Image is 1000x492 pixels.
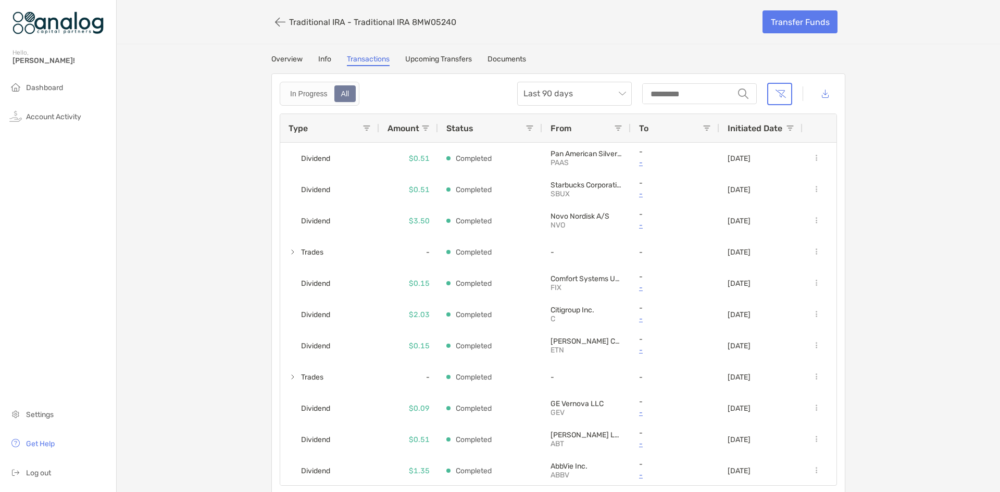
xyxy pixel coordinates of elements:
[301,431,330,448] span: Dividend
[26,112,81,121] span: Account Activity
[335,86,355,101] div: All
[9,466,22,478] img: logout icon
[551,439,622,448] p: ABT
[456,183,492,196] p: Completed
[12,56,110,65] span: [PERSON_NAME]!
[409,402,430,415] p: $0.09
[301,212,330,230] span: Dividend
[280,82,359,106] div: segmented control
[456,433,492,446] p: Completed
[301,150,330,167] span: Dividend
[456,402,492,415] p: Completed
[26,439,55,448] span: Get Help
[347,55,390,66] a: Transactions
[738,89,748,99] img: input icon
[639,248,711,257] p: -
[409,215,430,228] p: $3.50
[639,428,711,437] p: -
[301,400,330,417] span: Dividend
[551,431,622,439] p: Abbott Laboratories
[728,404,751,413] p: [DATE]
[551,346,622,355] p: ETN
[728,373,751,382] p: [DATE]
[456,215,492,228] p: Completed
[551,248,622,257] p: -
[728,185,751,194] p: [DATE]
[728,310,751,319] p: [DATE]
[551,123,571,133] span: From
[728,279,751,288] p: [DATE]
[551,408,622,417] p: GEV
[301,462,330,480] span: Dividend
[639,179,711,187] p: -
[551,306,622,314] p: Citigroup Inc.
[551,274,622,283] p: Comfort Systems USA Inc.
[639,469,711,482] a: -
[551,158,622,167] p: PAAS
[523,82,626,105] span: Last 90 days
[456,152,492,165] p: Completed
[456,277,492,290] p: Completed
[639,304,711,312] p: -
[456,464,492,477] p: Completed
[456,246,492,259] p: Completed
[284,86,333,101] div: In Progress
[551,471,622,480] p: ABBV
[639,406,711,419] a: -
[639,344,711,357] a: -
[405,55,472,66] a: Upcoming Transfers
[551,337,622,346] p: Eaton Corporation PLC
[12,4,104,42] img: Zoe Logo
[639,281,711,294] a: -
[551,283,622,292] p: FIX
[639,335,711,344] p: -
[767,83,792,105] button: Clear filters
[456,308,492,321] p: Completed
[301,275,330,292] span: Dividend
[301,369,323,386] span: Trades
[387,123,419,133] span: Amount
[639,147,711,156] p: -
[301,244,323,261] span: Trades
[639,219,711,232] p: -
[9,81,22,93] img: household icon
[301,306,330,323] span: Dividend
[728,217,751,225] p: [DATE]
[409,277,430,290] p: $0.15
[551,399,622,408] p: GE Vernova LLC
[446,123,473,133] span: Status
[301,181,330,198] span: Dividend
[271,55,303,66] a: Overview
[639,156,711,169] a: -
[289,17,456,27] p: Traditional IRA - Traditional IRA 8MW05240
[409,433,430,446] p: $0.51
[379,361,438,393] div: -
[728,342,751,350] p: [DATE]
[26,410,54,419] span: Settings
[551,190,622,198] p: SBUX
[551,462,622,471] p: AbbVie Inc.
[639,272,711,281] p: -
[639,437,711,450] p: -
[456,371,492,384] p: Completed
[409,464,430,477] p: $1.35
[409,339,430,352] p: $0.15
[639,312,711,325] a: -
[639,460,711,469] p: -
[301,337,330,355] span: Dividend
[551,212,622,221] p: Novo Nordisk A/S
[409,308,430,321] p: $2.03
[409,183,430,196] p: $0.51
[762,10,838,33] a: Transfer Funds
[728,154,751,163] p: [DATE]
[26,469,51,477] span: Log out
[456,339,492,352] p: Completed
[639,123,648,133] span: To
[409,152,430,165] p: $0.51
